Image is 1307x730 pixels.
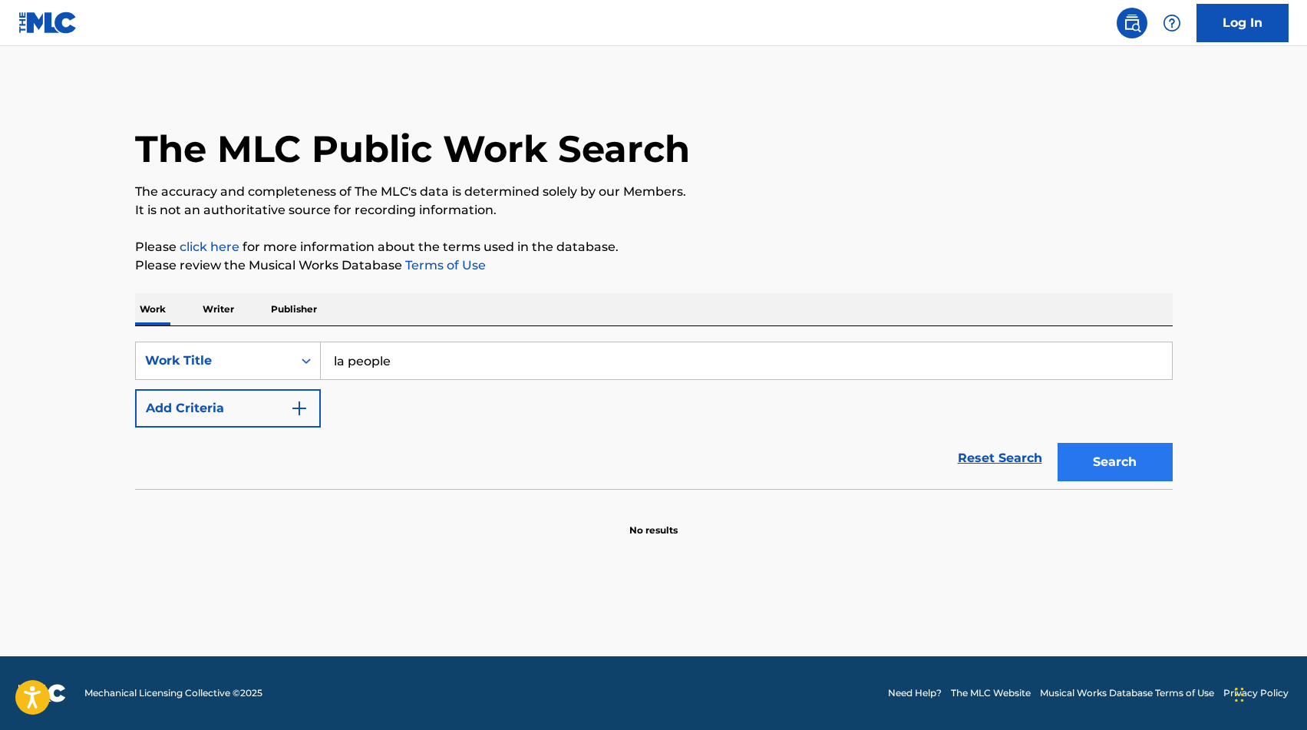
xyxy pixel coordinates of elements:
[135,293,170,325] p: Work
[198,293,239,325] p: Writer
[1117,8,1147,38] a: Public Search
[18,684,66,702] img: logo
[135,238,1173,256] p: Please for more information about the terms used in the database.
[951,686,1031,700] a: The MLC Website
[1196,4,1289,42] a: Log In
[135,183,1173,201] p: The accuracy and completeness of The MLC's data is determined solely by our Members.
[1058,443,1173,481] button: Search
[1157,8,1187,38] div: Help
[950,441,1050,475] a: Reset Search
[266,293,322,325] p: Publisher
[290,399,309,418] img: 9d2ae6d4665cec9f34b9.svg
[135,126,690,172] h1: The MLC Public Work Search
[1230,656,1307,730] iframe: Chat Widget
[888,686,942,700] a: Need Help?
[1040,686,1214,700] a: Musical Works Database Terms of Use
[629,505,678,537] p: No results
[1223,686,1289,700] a: Privacy Policy
[135,342,1173,489] form: Search Form
[135,389,321,428] button: Add Criteria
[18,12,78,34] img: MLC Logo
[1230,656,1307,730] div: Widget de chat
[135,201,1173,220] p: It is not an authoritative source for recording information.
[1163,14,1181,32] img: help
[84,686,262,700] span: Mechanical Licensing Collective © 2025
[1235,672,1244,718] div: Arrastrar
[402,258,486,273] a: Terms of Use
[180,239,239,254] a: click here
[1123,14,1141,32] img: search
[145,352,283,370] div: Work Title
[135,256,1173,275] p: Please review the Musical Works Database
